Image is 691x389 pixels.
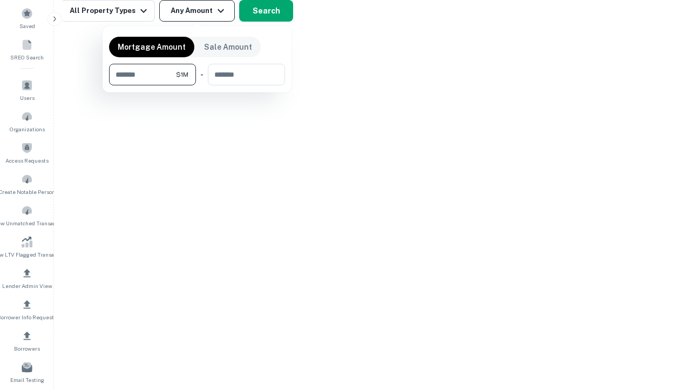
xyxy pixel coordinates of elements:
[200,64,204,85] div: -
[204,41,252,53] p: Sale Amount
[176,70,188,79] span: $1M
[637,303,691,354] iframe: Chat Widget
[118,41,186,53] p: Mortgage Amount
